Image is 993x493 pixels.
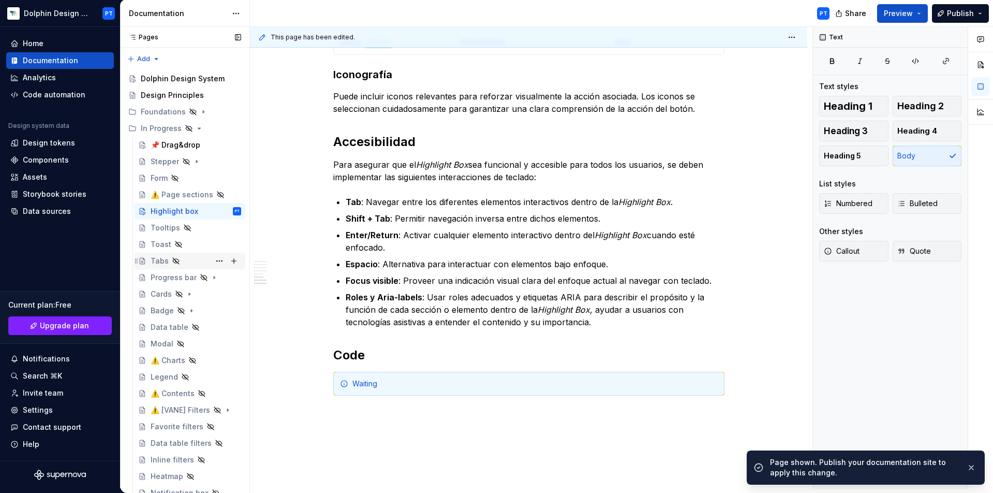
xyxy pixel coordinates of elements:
strong: Focus visible [346,275,398,286]
button: Share [830,4,873,23]
span: Add [137,55,150,63]
div: ⚠️ Contents [151,388,195,399]
div: Foundations [124,104,245,120]
div: Current plan : Free [8,300,112,310]
a: Documentation [6,52,114,69]
a: Code automation [6,86,114,103]
a: Components [6,152,114,168]
div: Data sources [23,206,71,216]
a: Design Principles [124,87,245,104]
span: Share [845,8,866,19]
div: Design Principles [141,90,204,100]
a: ⚠️ Page sections [134,186,245,203]
a: Toast [134,236,245,253]
button: Publish [932,4,989,23]
em: Highlight Box [595,230,647,240]
span: Publish [947,8,974,19]
div: Badge [151,306,174,316]
div: ⚠️ [VANE] Filters [151,405,210,415]
div: Search ⌘K [23,371,62,381]
span: Bulleted [897,198,938,209]
button: Heading 1 [819,96,888,117]
span: Heading 4 [897,126,937,136]
div: Page shown. Publish your documentation site to apply this change. [770,457,958,478]
div: Toast [151,239,171,250]
div: PT [105,9,113,18]
div: Assets [23,172,47,182]
a: Data table [134,319,245,336]
div: Modal [151,339,173,349]
div: Legend [151,372,178,382]
button: Numbered [819,193,888,214]
div: PT [235,206,240,216]
button: Search ⌘K [6,368,114,384]
button: Bulleted [893,193,962,214]
a: Assets [6,169,114,185]
span: Heading 3 [824,126,868,136]
div: ⚠️ Page sections [151,190,213,200]
span: Quote [897,246,931,256]
button: Notifications [6,351,114,367]
strong: Enter/Return [346,230,398,240]
img: d2ecb461-6a4b-4bd5-a5e7-8e16164cca3e.png [7,7,20,20]
strong: Tab [346,197,361,207]
strong: Espacio [346,259,378,269]
div: Settings [23,405,53,415]
div: Data table filters [151,438,212,448]
a: Legend [134,369,245,385]
a: Modal [134,336,245,352]
div: Other styles [819,226,863,237]
em: Highlight Box [416,160,468,170]
div: Tooltips [151,223,180,233]
a: Data table filters [134,435,245,452]
a: ⚠️ Charts [134,352,245,369]
span: Numbered [824,198,872,209]
a: Upgrade plan [8,316,112,335]
a: Highlight boxPT [134,203,245,220]
button: Heading 5 [819,146,888,166]
button: Preview [877,4,928,23]
div: Dolphin Design System [141,74,225,84]
span: Preview [884,8,913,19]
p: : Alternativa para interactuar con elementos bajo enfoque. [346,258,724,270]
div: Home [23,38,43,49]
div: Form [151,173,168,183]
a: Progress bar [134,269,245,286]
a: Home [6,35,114,52]
div: Heatmap [151,471,183,482]
span: Upgrade plan [40,321,89,331]
a: Tabs [134,253,245,269]
span: Heading 2 [897,101,944,111]
div: Code automation [23,90,85,100]
svg: Supernova Logo [34,470,86,480]
div: Inline filters [151,455,194,465]
a: Badge [134,302,245,319]
p: : Usar roles adecuados y etiquetas ARIA para describir el propósito y la función de cada sección ... [346,291,724,328]
a: Storybook stories [6,186,114,202]
div: Progress bar [151,272,197,283]
div: Analytics [23,72,56,83]
div: Data table [151,322,188,332]
p: Para asegurar que el sea funcional y accesible para todos los usuarios, se deben implementar las ... [333,158,724,183]
div: Text styles [819,81,858,92]
em: Highlight Box [618,197,671,207]
h2: Code [333,347,724,364]
a: ⚠️ [VANE] Filters [134,402,245,418]
div: Tabs [151,256,169,266]
div: Favorite filters [151,422,203,432]
button: Add [124,52,163,66]
strong: Roles y Aria-labels [346,292,422,302]
button: Heading 3 [819,121,888,141]
a: Form [134,170,245,186]
a: Tooltips [134,220,245,236]
div: Help [23,439,39,450]
div: Components [23,155,69,165]
div: PT [820,9,827,18]
div: Storybook stories [23,189,86,199]
div: Stepper [151,156,179,167]
a: Favorite filters [134,418,245,435]
a: Analytics [6,69,114,86]
button: Heading 2 [893,96,962,117]
div: Dolphin Design System [24,8,90,19]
